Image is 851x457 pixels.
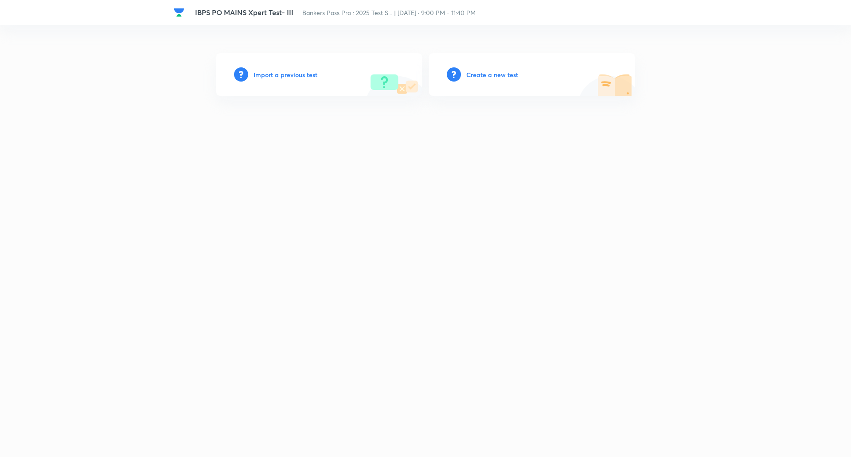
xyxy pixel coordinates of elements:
a: Company Logo [174,7,188,18]
img: Company Logo [174,7,184,18]
span: IBPS PO MAINS Xpert Test- III [195,8,293,17]
h6: Create a new test [466,70,518,79]
span: Bankers Pass Pro : 2025 Test S... | [DATE] · 9:00 PM - 11:40 PM [302,8,476,17]
h6: Import a previous test [254,70,317,79]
